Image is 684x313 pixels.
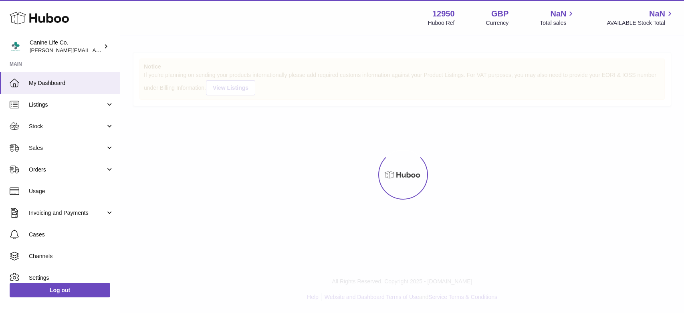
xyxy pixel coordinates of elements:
span: Settings [29,274,114,282]
span: My Dashboard [29,79,114,87]
a: NaN Total sales [540,8,575,27]
span: Usage [29,188,114,195]
span: Invoicing and Payments [29,209,105,217]
span: Stock [29,123,105,130]
strong: GBP [491,8,508,19]
span: Channels [29,252,114,260]
div: Canine Life Co. [30,39,102,54]
img: kevin@clsgltd.co.uk [10,40,22,53]
strong: 12950 [432,8,455,19]
a: Log out [10,283,110,297]
span: [PERSON_NAME][EMAIL_ADDRESS][DOMAIN_NAME] [30,47,161,53]
span: Listings [29,101,105,109]
span: NaN [649,8,665,19]
span: Total sales [540,19,575,27]
span: NaN [550,8,566,19]
div: Currency [486,19,509,27]
span: AVAILABLE Stock Total [607,19,674,27]
span: Orders [29,166,105,174]
a: NaN AVAILABLE Stock Total [607,8,674,27]
span: Sales [29,144,105,152]
div: Huboo Ref [428,19,455,27]
span: Cases [29,231,114,238]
